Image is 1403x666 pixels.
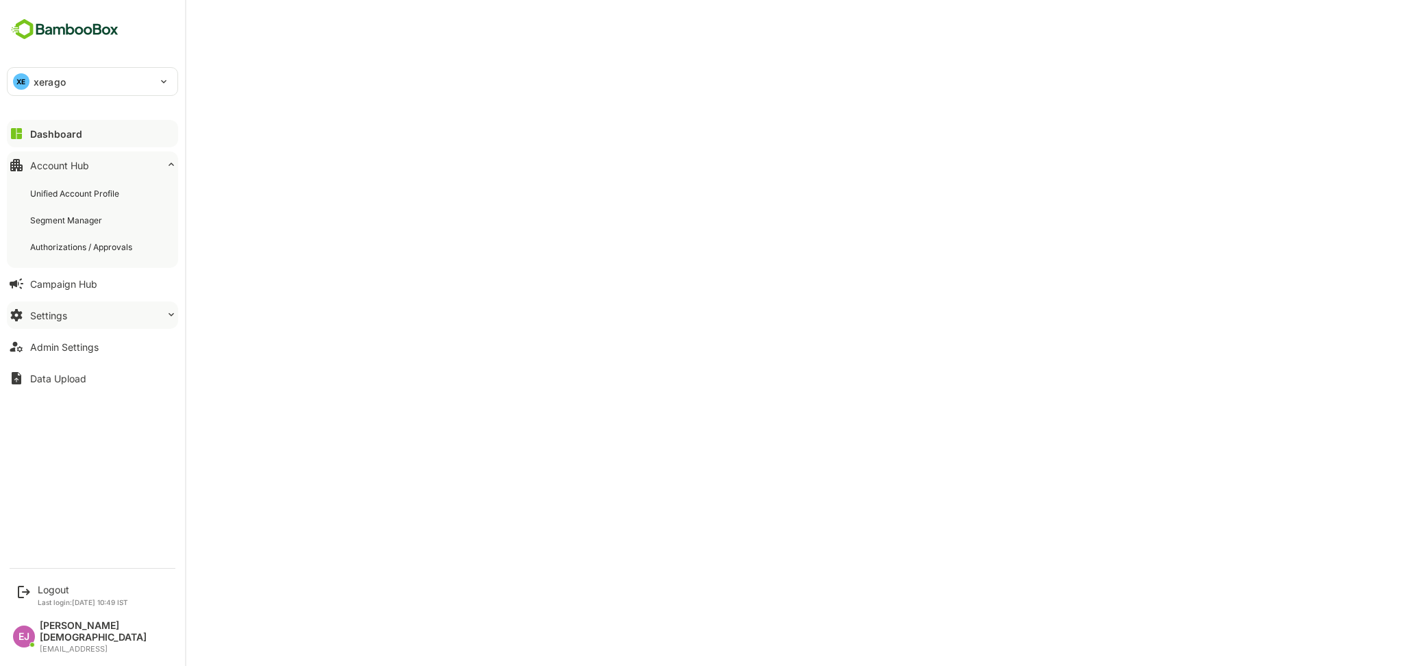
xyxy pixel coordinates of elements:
[7,120,178,147] button: Dashboard
[30,160,89,171] div: Account Hub
[13,626,35,647] div: EJ
[8,68,177,95] div: XExerago
[7,16,123,42] img: BambooboxFullLogoMark.5f36c76dfaba33ec1ec1367b70bb1252.svg
[40,645,171,654] div: [EMAIL_ADDRESS]
[7,333,178,360] button: Admin Settings
[30,373,86,384] div: Data Upload
[7,151,178,179] button: Account Hub
[30,128,82,140] div: Dashboard
[38,584,128,595] div: Logout
[7,270,178,297] button: Campaign Hub
[30,241,135,253] div: Authorizations / Approvals
[30,310,67,321] div: Settings
[30,214,105,226] div: Segment Manager
[13,73,29,90] div: XE
[7,301,178,329] button: Settings
[34,75,66,89] p: xerago
[7,365,178,392] button: Data Upload
[30,188,122,199] div: Unified Account Profile
[30,341,99,353] div: Admin Settings
[38,598,128,606] p: Last login: [DATE] 10:49 IST
[30,278,97,290] div: Campaign Hub
[40,620,171,643] div: [PERSON_NAME][DEMOGRAPHIC_DATA]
